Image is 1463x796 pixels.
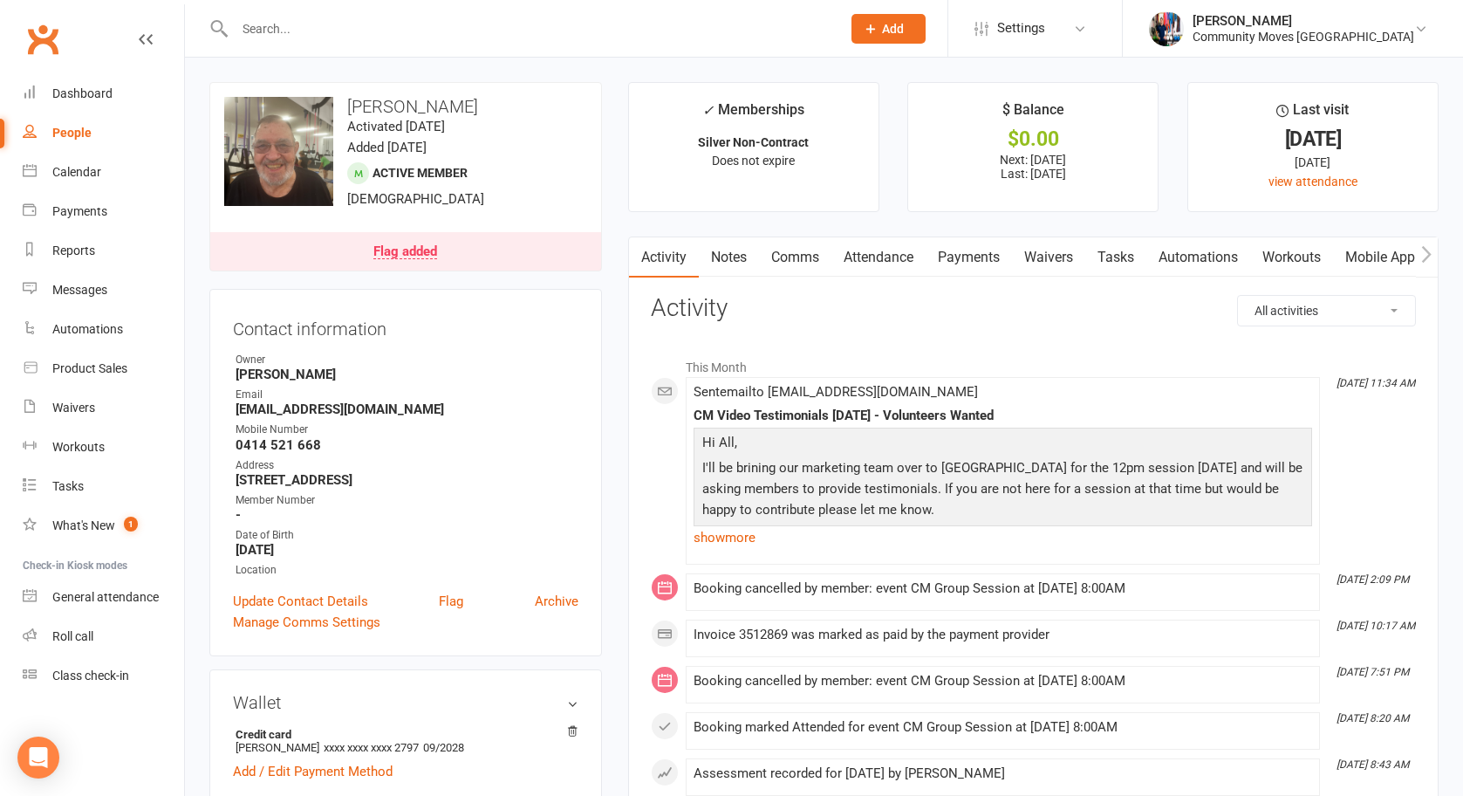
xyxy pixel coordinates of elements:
li: This Month [651,349,1416,377]
div: $ Balance [1002,99,1064,130]
div: Address [236,457,578,474]
button: Add [851,14,926,44]
p: I'll be brining our marketing team over to [GEOGRAPHIC_DATA] for the 12pm session [DATE] and will... [698,457,1308,525]
div: Product Sales [52,361,127,375]
a: Class kiosk mode [23,656,184,696]
div: Community Moves [GEOGRAPHIC_DATA] [1193,29,1414,45]
a: Waivers [23,388,184,428]
a: Comms [759,237,831,278]
div: Mobile Number [236,422,578,438]
span: Sent email to [EMAIL_ADDRESS][DOMAIN_NAME] [694,384,978,400]
div: Calendar [52,165,101,179]
a: Add / Edit Payment Method [233,761,393,782]
a: General attendance kiosk mode [23,578,184,617]
div: Owner [236,352,578,368]
div: Location [236,562,578,579]
a: People [23,113,184,153]
li: [PERSON_NAME] [233,725,578,757]
div: Member Number [236,492,578,509]
span: Add [882,22,904,36]
i: [DATE] 8:43 AM [1337,758,1409,771]
a: Tasks [23,467,184,506]
div: CM Video Testimonials [DATE] - Volunteers Wanted [694,408,1312,423]
a: Archive [535,591,578,612]
input: Search... [229,17,829,41]
a: Clubworx [21,17,65,61]
span: 1 [124,517,138,532]
i: [DATE] 10:17 AM [1337,620,1415,632]
div: Automations [52,322,123,336]
a: Workouts [23,428,184,467]
strong: [STREET_ADDRESS] [236,472,578,488]
strong: 0414 521 668 [236,437,578,453]
a: Messages [23,271,184,310]
div: Email [236,387,578,403]
time: Activated [DATE] [347,119,445,134]
strong: Credit card [236,728,570,741]
div: [DATE] [1204,153,1422,172]
a: Automations [23,310,184,349]
a: Activity [629,237,699,278]
div: Booking cancelled by member: event CM Group Session at [DATE] 8:00AM [694,674,1312,689]
p: I'm well aware that this is a lot to ask and that it can make people feel uncomfortable, but it i... [698,525,1308,571]
h3: [PERSON_NAME] [224,97,587,116]
div: Payments [52,204,107,218]
span: 09/2028 [423,741,464,754]
p: Hi All, [698,432,1308,457]
a: Calendar [23,153,184,192]
a: Product Sales [23,349,184,388]
span: xxxx xxxx xxxx 2797 [324,741,419,754]
i: [DATE] 8:20 AM [1337,712,1409,724]
div: Workouts [52,440,105,454]
a: Manage Comms Settings [233,612,380,633]
time: Added [DATE] [347,140,427,155]
div: Open Intercom Messenger [17,737,59,779]
div: Date of Birth [236,527,578,544]
img: image1742513610.png [224,97,333,206]
h3: Contact information [233,312,578,339]
div: Dashboard [52,86,113,100]
div: Class check-in [52,669,129,683]
h3: Activity [651,295,1416,322]
span: Does not expire [712,154,795,168]
span: Active member [373,166,468,180]
div: $0.00 [924,130,1142,148]
i: [DATE] 7:51 PM [1337,666,1409,678]
div: Tasks [52,479,84,493]
div: Assessment recorded for [DATE] by [PERSON_NAME] [694,766,1312,781]
div: [DATE] [1204,130,1422,148]
div: What's New [52,518,115,532]
div: Last visit [1276,99,1349,130]
a: show more [694,525,1312,550]
a: Reports [23,231,184,271]
a: Notes [699,237,759,278]
a: Automations [1146,237,1250,278]
a: Workouts [1250,237,1333,278]
a: Attendance [831,237,926,278]
a: Dashboard [23,74,184,113]
a: Waivers [1012,237,1085,278]
div: Reports [52,244,95,257]
a: Payments [23,192,184,231]
a: Update Contact Details [233,591,368,612]
h3: Wallet [233,693,578,712]
div: Roll call [52,629,93,643]
div: Invoice 3512869 was marked as paid by the payment provider [694,628,1312,642]
i: [DATE] 2:09 PM [1337,573,1409,586]
div: [PERSON_NAME] [1193,13,1414,29]
span: Settings [997,9,1045,48]
strong: - [236,507,578,523]
strong: [PERSON_NAME] [236,367,578,382]
a: Payments [926,237,1012,278]
a: view attendance [1268,175,1357,189]
div: Booking cancelled by member: event CM Group Session at [DATE] 8:00AM [694,581,1312,596]
div: Memberships [702,99,804,131]
strong: [DATE] [236,542,578,558]
img: thumb_image1633145819.png [1149,11,1184,46]
div: Waivers [52,401,95,415]
a: Flag [439,591,463,612]
div: Flag added [373,245,437,259]
div: Booking marked Attended for event CM Group Session at [DATE] 8:00AM [694,720,1312,735]
a: Mobile App [1333,237,1427,278]
strong: Silver Non-Contract [698,135,809,149]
